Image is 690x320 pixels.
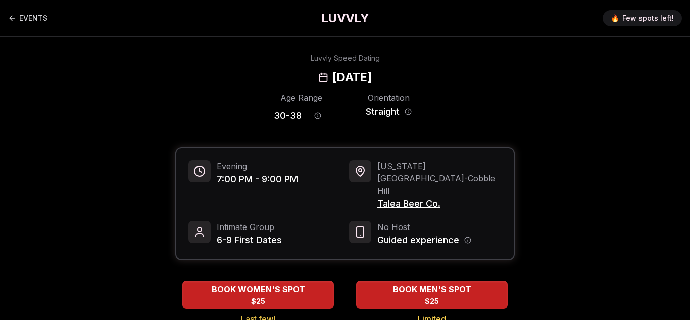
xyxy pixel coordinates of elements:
span: Talea Beer Co. [377,197,502,211]
span: $25 [425,296,439,306]
span: BOOK WOMEN'S SPOT [210,283,307,295]
button: Orientation information [405,108,412,115]
span: 🔥 [611,13,619,23]
button: BOOK MEN'S SPOT - Limited [356,281,508,309]
span: $25 [251,296,265,306]
span: Evening [217,160,298,172]
span: [US_STATE][GEOGRAPHIC_DATA] - Cobble Hill [377,160,502,197]
span: 6-9 First Dates [217,233,282,247]
a: Back to events [8,8,47,28]
div: Orientation [361,92,416,104]
span: 7:00 PM - 9:00 PM [217,172,298,187]
div: Age Range [274,92,329,104]
button: BOOK WOMEN'S SPOT - Last few! [182,281,334,309]
span: Few spots left! [622,13,674,23]
span: 30 - 38 [274,109,302,123]
button: Age range information [307,105,329,127]
span: BOOK MEN'S SPOT [391,283,473,295]
span: Intimate Group [217,221,282,233]
span: No Host [377,221,471,233]
a: LUVVLY [321,10,369,26]
h2: [DATE] [332,69,372,85]
span: Straight [366,105,400,119]
span: Guided experience [377,233,459,247]
div: Luvvly Speed Dating [311,53,380,63]
button: Host information [464,237,471,244]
